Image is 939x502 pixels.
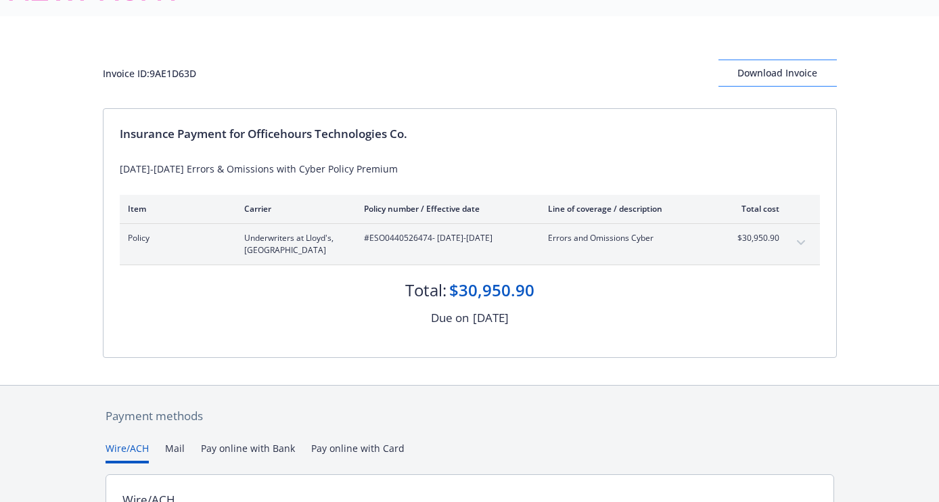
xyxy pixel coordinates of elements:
button: Wire/ACH [106,441,149,463]
div: Item [128,203,223,214]
div: [DATE] [473,309,509,327]
div: Total cost [729,203,779,214]
button: expand content [790,232,812,254]
div: Carrier [244,203,342,214]
div: [DATE]-[DATE] Errors & Omissions with Cyber Policy Premium [120,162,820,176]
div: Insurance Payment for Officehours Technologies Co. [120,125,820,143]
span: Underwriters at Lloyd's, [GEOGRAPHIC_DATA] [244,232,342,256]
span: Errors and Omissions Cyber [548,232,707,244]
div: $30,950.90 [449,279,534,302]
div: Payment methods [106,407,834,425]
button: Download Invoice [718,60,837,87]
span: $30,950.90 [729,232,779,244]
div: Due on [431,309,469,327]
button: Pay online with Bank [201,441,295,463]
div: Policy number / Effective date [364,203,526,214]
div: Line of coverage / description [548,203,707,214]
button: Mail [165,441,185,463]
div: Invoice ID: 9AE1D63D [103,66,196,81]
span: #ESO0440526474 - [DATE]-[DATE] [364,232,526,244]
button: Pay online with Card [311,441,405,463]
div: Total: [405,279,446,302]
span: Policy [128,232,223,244]
div: Download Invoice [718,60,837,86]
div: PolicyUnderwriters at Lloyd's, [GEOGRAPHIC_DATA]#ESO0440526474- [DATE]-[DATE]Errors and Omissions... [120,224,820,265]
